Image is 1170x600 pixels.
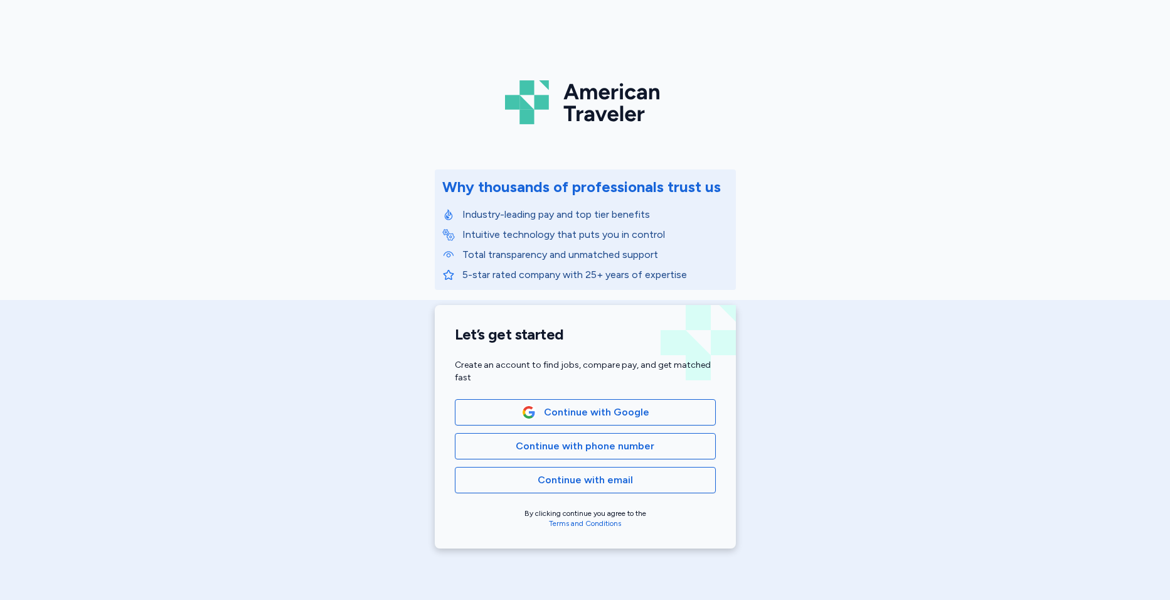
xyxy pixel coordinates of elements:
[455,508,716,528] div: By clicking continue you agree to the
[462,227,728,242] p: Intuitive technology that puts you in control
[538,473,633,488] span: Continue with email
[462,247,728,262] p: Total transparency and unmatched support
[544,405,649,420] span: Continue with Google
[505,75,666,129] img: Logo
[455,399,716,426] button: Google LogoContinue with Google
[455,433,716,459] button: Continue with phone number
[516,439,654,454] span: Continue with phone number
[549,519,621,528] a: Terms and Conditions
[442,177,721,197] div: Why thousands of professionals trust us
[462,267,728,282] p: 5-star rated company with 25+ years of expertise
[455,325,716,344] h1: Let’s get started
[455,359,716,384] div: Create an account to find jobs, compare pay, and get matched fast
[522,405,536,419] img: Google Logo
[455,467,716,493] button: Continue with email
[462,207,728,222] p: Industry-leading pay and top tier benefits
